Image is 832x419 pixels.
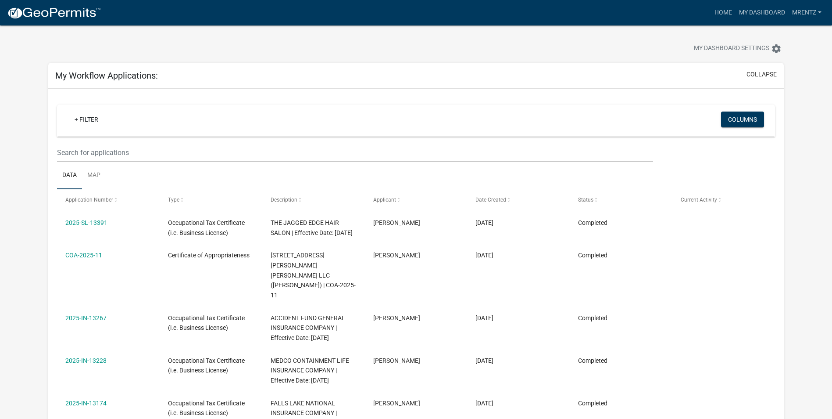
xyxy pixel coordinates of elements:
span: Date Created [475,197,506,203]
a: Map [82,162,106,190]
datatable-header-cell: Type [160,189,262,210]
button: My Dashboard Settingssettings [687,40,789,57]
a: 2025-IN-13228 [65,357,107,364]
a: COA-2025-11 [65,252,102,259]
span: Maitlyn Rentz [373,400,420,407]
span: THE JAGGED EDGE HAIR SALON | Effective Date: 06/04/2025 [271,219,353,236]
h5: My Workflow Applications: [55,70,158,81]
span: Maitlyn Rentz [373,219,420,226]
span: Maitlyn Rentz [373,252,420,259]
datatable-header-cell: Status [570,189,672,210]
a: Data [57,162,82,190]
span: Completed [578,252,607,259]
button: collapse [746,70,777,79]
a: Mrentz [789,4,825,21]
a: 2025-SL-13391 [65,219,107,226]
a: My Dashboard [736,4,789,21]
datatable-header-cell: Current Activity [672,189,775,210]
span: MEDCO CONTAINMENT LIFE INSURANCE COMPANY | Effective Date: 01/01/2025 [271,357,349,384]
span: Applicant [373,197,396,203]
span: My Dashboard Settings [694,43,769,54]
span: Completed [578,357,607,364]
span: Occupational Tax Certificate (i.e. Business License) [168,314,245,332]
i: settings [771,43,782,54]
span: Occupational Tax Certificate (i.e. Business License) [168,219,245,236]
span: 06/04/2025 [475,219,493,226]
span: Type [168,197,179,203]
input: Search for applications [57,144,653,162]
span: Completed [578,400,607,407]
datatable-header-cell: Application Number [57,189,160,210]
span: Description [271,197,297,203]
span: 03/10/2025 [475,357,493,364]
span: ACCIDENT FUND GENERAL INSURANCE COMPANY | Effective Date: 01/01/2025 [271,314,345,342]
span: Occupational Tax Certificate (i.e. Business License) [168,400,245,417]
span: 02/27/2025 [475,400,493,407]
span: 03/24/2025 [475,314,493,321]
a: Home [711,4,736,21]
button: Columns [721,112,764,127]
span: Certificate of Appropriateness [168,252,250,259]
span: Current Activity [681,197,717,203]
span: Status [578,197,593,203]
datatable-header-cell: Description [262,189,365,210]
span: Occupational Tax Certificate (i.e. Business License) [168,357,245,374]
span: 313 EVANS ST | ANDERSON CABINET CO. LLC (HANNAH SOUDERS) | COA-2025-11 [271,252,356,299]
datatable-header-cell: Date Created [467,189,570,210]
a: + Filter [68,112,105,127]
span: Completed [578,314,607,321]
a: 2025-IN-13174 [65,400,107,407]
span: 05/09/2025 [475,252,493,259]
span: Application Number [65,197,113,203]
span: Maitlyn Rentz [373,357,420,364]
span: Maitlyn Rentz [373,314,420,321]
datatable-header-cell: Applicant [364,189,467,210]
a: 2025-IN-13267 [65,314,107,321]
span: Completed [578,219,607,226]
